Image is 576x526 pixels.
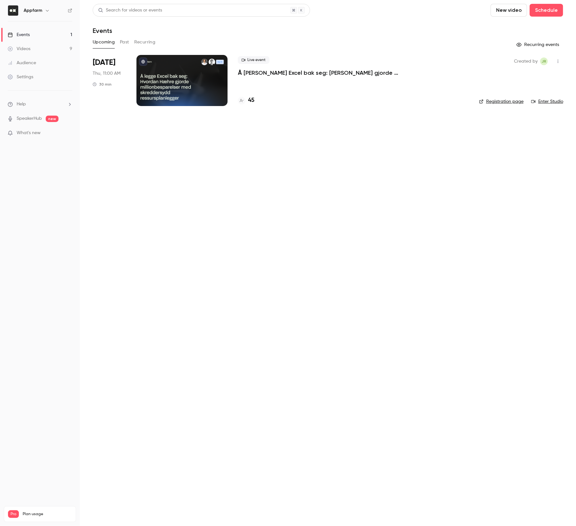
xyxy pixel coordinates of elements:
[8,32,30,38] div: Events
[17,101,26,108] span: Help
[540,57,548,65] span: Julie Remen
[120,37,129,47] button: Past
[93,57,115,68] span: [DATE]
[238,69,430,77] a: Å [PERSON_NAME] Excel bak seg: [PERSON_NAME] gjorde millionbesparelser med skreddersydd ressurspl...
[93,82,112,87] div: 30 min
[8,74,33,80] div: Settings
[23,512,72,517] span: Plan usage
[531,98,563,105] a: Enter Studio
[98,7,162,14] div: Search for videos or events
[479,98,524,105] a: Registration page
[514,40,563,50] button: Recurring events
[24,7,42,14] h6: Appfarm
[530,4,563,17] button: Schedule
[8,46,30,52] div: Videos
[8,5,18,16] img: Appfarm
[93,37,115,47] button: Upcoming
[491,4,527,17] button: New video
[46,116,58,122] span: new
[8,510,19,518] span: Pro
[65,130,72,136] iframe: Noticeable Trigger
[134,37,156,47] button: Recurring
[542,57,547,65] span: JR
[238,56,269,64] span: Live event
[238,96,254,105] a: 45
[8,101,72,108] li: help-dropdown-opener
[248,96,254,105] h4: 45
[93,55,126,106] div: Sep 18 Thu, 11:00 AM (Europe/Oslo)
[17,130,41,136] span: What's new
[8,60,36,66] div: Audience
[93,70,121,77] span: Thu, 11:00 AM
[514,57,538,65] span: Created by
[17,115,42,122] a: SpeakerHub
[93,27,112,34] h1: Events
